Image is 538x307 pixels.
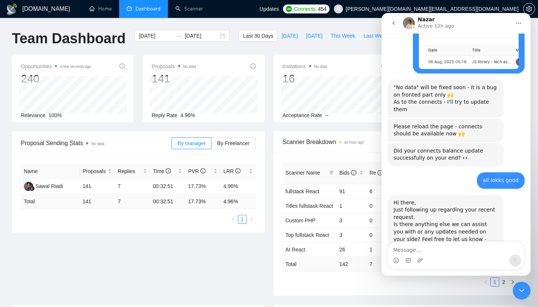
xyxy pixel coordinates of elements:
span: dashboard [127,6,132,11]
li: Previous Page [481,278,490,286]
span: info-circle [120,63,125,69]
td: 91 [337,184,367,198]
span: right [249,217,254,222]
li: 1 [238,215,247,224]
span: Proposals [83,167,106,175]
span: No data [91,142,104,146]
span: This Week [331,32,355,40]
td: 142 [337,257,367,271]
button: Last Week [359,30,392,42]
span: 100% [48,112,62,118]
span: By Freelancer [217,140,249,146]
span: 454 [318,5,326,13]
span: info-circle [351,170,356,175]
textarea: Message… [6,229,143,241]
span: Scanner Breakdown [283,137,518,147]
span: Proposals [152,62,196,71]
span: setting [523,6,535,12]
button: Upload attachment [35,244,41,250]
td: 141 [80,179,115,194]
span: Relevance [21,112,45,118]
span: Bids [340,170,356,176]
img: upwork-logo.png [286,6,292,12]
a: searchScanner [175,6,203,12]
td: 1 [366,242,397,257]
li: 1 [490,278,499,286]
td: 6 [366,184,397,198]
span: -- [325,112,328,118]
a: Top fullstack React [286,232,330,238]
a: homeHome [89,6,112,12]
span: LRR [223,168,241,174]
td: 4.96 % [220,194,256,209]
li: Next Page [508,278,517,286]
img: gigradar-bm.png [29,186,35,191]
a: 1 [238,215,246,223]
span: [DATE] [281,32,298,40]
a: AI React [286,247,306,253]
button: [DATE] [277,30,302,42]
button: left [481,278,490,286]
th: Name [21,164,80,179]
span: filter [329,170,334,175]
div: Sawal Riadi [35,182,63,190]
span: Updates [260,6,279,12]
input: End date [185,32,219,40]
td: Total [21,194,80,209]
input: Start date [139,32,173,40]
div: Is there anything else we can assist you with or any updates needed on your side? Feel free to le... [12,208,116,244]
span: user [336,6,341,12]
a: 1 [491,278,499,286]
div: Nazar says… [6,182,143,266]
h1: Team Dashboard [12,30,125,47]
td: 17.73% [185,179,220,194]
button: Last 30 Days [239,30,277,42]
span: Scanner Name [286,170,320,176]
span: Connects: [294,5,316,13]
td: 4.96% [220,179,256,194]
a: 2 [500,278,508,286]
th: Replies [115,164,150,179]
time: an hour ago [344,140,364,144]
span: info-circle [378,170,383,175]
button: left [229,215,238,224]
span: Time [153,168,171,174]
td: 17.73 % [185,194,220,209]
td: 7 [366,257,397,271]
span: swap-right [176,33,182,39]
img: SR [24,182,33,191]
div: Hi there, [12,186,116,194]
th: Proposals [80,164,115,179]
div: Just following up regarding your recent request. [12,193,116,208]
img: logo [6,3,18,15]
a: Titles fullstack React [286,203,333,209]
span: info-circle [235,168,241,173]
span: Reply Rate [152,112,177,118]
div: 16 [283,72,327,86]
td: Total [283,257,337,271]
span: Re [369,170,383,176]
iframe: Intercom live chat [513,282,531,300]
span: right [510,280,515,284]
td: 7 [115,179,150,194]
span: No data [314,65,327,69]
span: left [484,280,488,284]
button: right [508,278,517,286]
iframe: Intercom live chat [382,13,531,276]
span: No data [183,65,196,69]
td: 141 [80,194,115,209]
td: 0 [366,198,397,213]
span: Invitations [283,62,327,71]
td: 3 [337,213,367,228]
